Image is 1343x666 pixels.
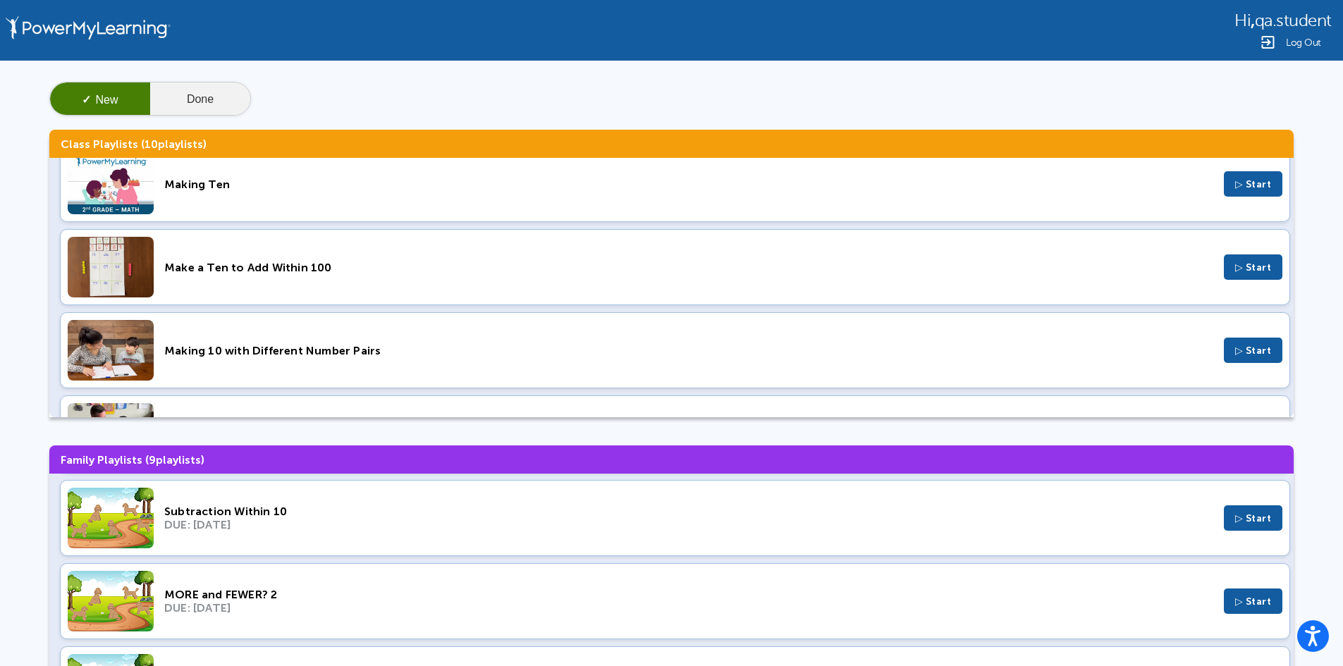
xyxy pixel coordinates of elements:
[68,571,154,631] img: Thumbnail
[1235,512,1272,524] span: ▷ Start
[164,588,1213,601] div: MORE and FEWER? 2
[1224,588,1283,614] button: ▷ Start
[1286,37,1321,48] span: Log Out
[1255,11,1332,30] span: qa.student
[68,154,154,214] img: Thumbnail
[68,320,154,381] img: Thumbnail
[1224,338,1283,363] button: ▷ Start
[50,82,150,116] button: ✓New
[164,261,1213,274] div: Make a Ten to Add Within 100
[1283,603,1332,655] iframe: Chat
[149,453,156,467] span: 9
[68,403,154,464] img: Thumbnail
[164,344,1213,357] div: Making 10 with Different Number Pairs
[49,445,1294,474] h3: Family Playlists ( playlists)
[1224,254,1283,280] button: ▷ Start
[1259,34,1276,51] img: Logout Icon
[82,94,91,106] span: ✓
[1235,345,1272,357] span: ▷ Start
[1234,11,1251,30] span: Hi
[1224,171,1283,197] button: ▷ Start
[164,505,1213,518] div: Subtraction Within 10
[164,518,1213,531] div: DUE: [DATE]
[68,237,154,297] img: Thumbnail
[164,178,1213,191] div: Making Ten
[1235,261,1272,273] span: ▷ Start
[1234,10,1332,30] div: ,
[145,137,158,151] span: 10
[1235,178,1272,190] span: ▷ Start
[150,82,250,116] button: Done
[164,601,1213,615] div: DUE: [DATE]
[1224,505,1283,531] button: ▷ Start
[49,130,1294,158] h3: Class Playlists ( playlists)
[68,488,154,548] img: Thumbnail
[1235,596,1272,608] span: ▷ Start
